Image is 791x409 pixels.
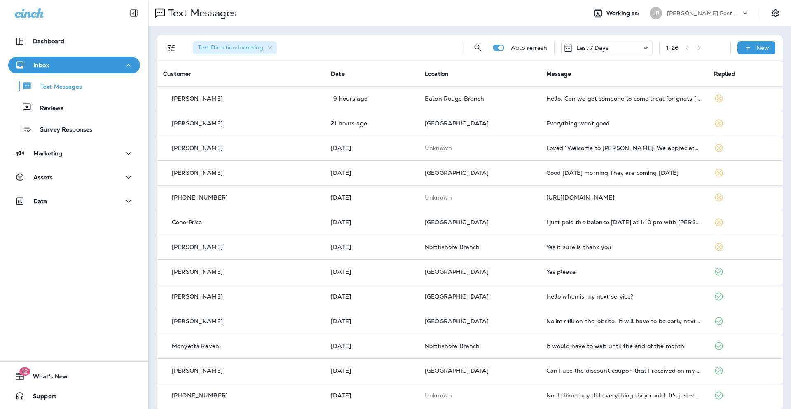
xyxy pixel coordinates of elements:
[331,268,412,275] p: Aug 7, 2025 02:53 PM
[425,243,480,251] span: Northshore Branch
[425,95,484,102] span: Baton Rouge Branch
[32,126,92,134] p: Survey Responses
[546,120,701,127] div: Everything went good
[33,174,53,181] p: Assets
[165,7,237,19] p: Text Messages
[425,293,489,300] span: [GEOGRAPHIC_DATA]
[425,120,489,127] span: [GEOGRAPHIC_DATA]
[425,70,449,78] span: Location
[546,244,701,250] div: Yes it sure is thank you
[33,198,47,204] p: Data
[546,95,701,102] div: Hello. Can we get someone to come treat for gnats tomorrow. We are innundated with them
[172,392,228,399] p: [PHONE_NUMBER]
[756,45,769,51] p: New
[8,99,140,116] button: Reviews
[546,169,701,176] div: Good Sunday morning They are coming this Wednesday
[425,367,489,374] span: [GEOGRAPHIC_DATA]
[331,120,412,127] p: Aug 10, 2025 02:05 PM
[425,169,489,176] span: [GEOGRAPHIC_DATA]
[25,373,68,383] span: What's New
[8,193,140,209] button: Data
[714,70,735,78] span: Replied
[163,70,191,78] span: Customer
[425,317,489,325] span: [GEOGRAPHIC_DATA]
[25,393,56,403] span: Support
[425,268,489,275] span: [GEOGRAPHIC_DATA]
[606,10,641,17] span: Working as:
[172,95,223,102] p: [PERSON_NAME]
[331,169,412,176] p: Aug 10, 2025 10:33 AM
[172,367,223,374] p: [PERSON_NAME]
[8,145,140,162] button: Marketing
[546,145,701,151] div: Loved “Welcome to LaJaunie's, We appreciate your support Brooke. By the way, you're locked in for...
[425,219,489,226] span: [GEOGRAPHIC_DATA]
[172,219,202,226] p: Cene Price
[172,145,223,151] p: [PERSON_NAME]
[32,105,63,113] p: Reviews
[172,194,228,201] p: [PHONE_NUMBER]
[172,343,221,349] p: Monyetta Ravenl
[331,194,412,201] p: Aug 9, 2025 07:45 PM
[331,367,412,374] p: Aug 6, 2025 05:55 AM
[650,7,662,19] div: LP
[193,41,277,54] div: Text Direction:Incoming
[163,40,180,56] button: Filters
[546,70,571,78] span: Message
[331,145,412,151] p: Aug 10, 2025 10:51 AM
[425,392,533,399] p: This customer does not have a last location and the phone number they messaged is not assigned to...
[546,318,701,324] div: No im still on the jobsite. It will have to be early next week.
[33,150,62,157] p: Marketing
[172,293,223,300] p: [PERSON_NAME]
[172,268,223,275] p: [PERSON_NAME]
[546,343,701,349] div: It would have to wait until the end of the month
[546,219,701,226] div: I just paid the balance today at 1:10 pm with Brittany and updated my email address. I had a temp...
[8,388,140,404] button: Support
[331,70,345,78] span: Date
[511,45,548,51] p: Auto refresh
[32,83,82,91] p: Text Messages
[546,194,701,201] div: https://www.cricketwireless.com/support/protect-my-phone/cricket-protect.html?utm_source=dt-minus1
[666,45,679,51] div: 1 - 26
[172,318,223,324] p: [PERSON_NAME]
[546,268,701,275] div: Yes please
[331,318,412,324] p: Aug 6, 2025 03:05 PM
[172,120,223,127] p: [PERSON_NAME]
[425,342,480,350] span: Northshore Branch
[198,44,263,51] span: Text Direction : Incoming
[8,368,140,385] button: 12What's New
[546,392,701,399] div: No, I think they did everything they could. It's just very shocking to me. I've never seen this m...
[8,57,140,73] button: Inbox
[331,219,412,226] p: Aug 8, 2025 02:40 PM
[122,5,145,21] button: Collapse Sidebar
[33,38,64,45] p: Dashboard
[8,169,140,186] button: Assets
[331,392,412,399] p: Aug 5, 2025 11:34 PM
[425,194,533,201] p: This customer does not have a last location and the phone number they messaged is not assigned to...
[172,169,223,176] p: [PERSON_NAME]
[19,367,30,376] span: 12
[331,244,412,250] p: Aug 8, 2025 11:59 AM
[331,293,412,300] p: Aug 7, 2025 10:43 AM
[331,343,412,349] p: Aug 6, 2025 01:02 PM
[8,78,140,95] button: Text Messages
[33,62,49,68] p: Inbox
[331,95,412,102] p: Aug 10, 2025 04:19 PM
[546,367,701,374] div: Can I use the discount coupon that I received on my balance?
[546,293,701,300] div: Hello when is my next service?
[576,45,609,51] p: Last 7 Days
[172,244,223,250] p: [PERSON_NAME]
[8,120,140,138] button: Survey Responses
[470,40,486,56] button: Search Messages
[768,6,783,21] button: Settings
[667,10,741,16] p: [PERSON_NAME] Pest Control
[8,33,140,49] button: Dashboard
[425,145,533,151] p: This customer does not have a last location and the phone number they messaged is not assigned to...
